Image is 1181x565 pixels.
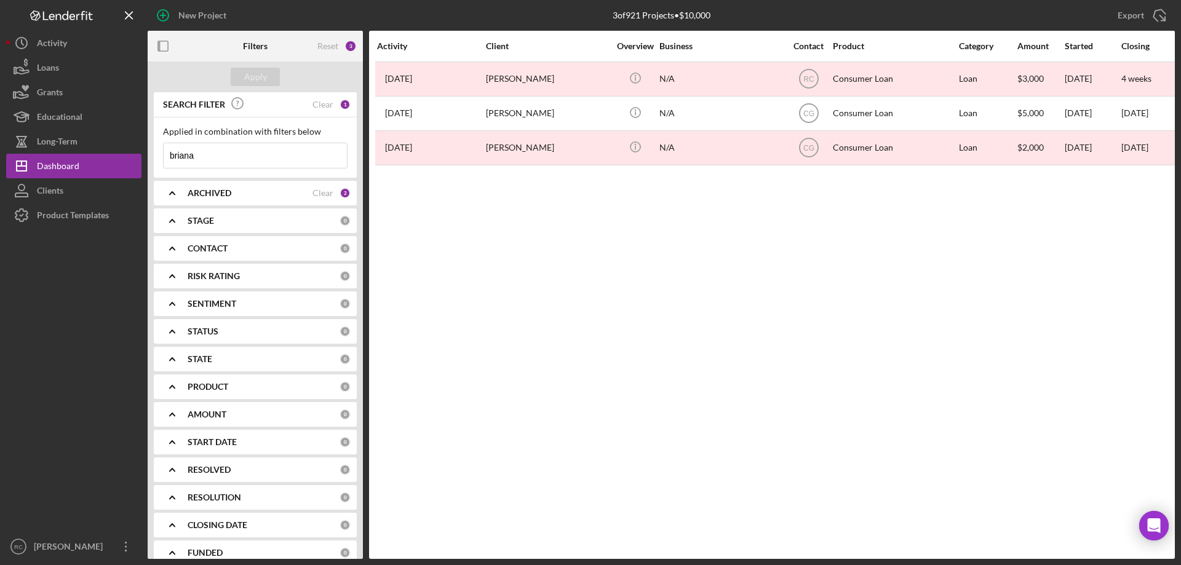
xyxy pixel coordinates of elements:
b: RESOLVED [188,465,231,475]
div: Educational [37,105,82,132]
div: Long-Term [37,129,78,157]
div: 0 [340,520,351,531]
text: RC [803,75,814,84]
div: 0 [340,409,351,420]
div: Business [659,41,782,51]
b: SEARCH FILTER [163,100,225,109]
div: Activity [37,31,67,58]
div: Open Intercom Messenger [1139,511,1169,540]
div: Consumer Loan [833,63,956,95]
div: Reset [317,41,338,51]
button: Activity [6,31,141,55]
div: 3 [344,40,357,52]
b: RESOLUTION [188,492,241,502]
button: Long-Term [6,129,141,154]
time: 2024-08-08 16:33 [385,143,412,152]
div: Loan [959,132,1016,164]
b: STATUS [188,326,218,336]
div: [PERSON_NAME] [486,132,609,164]
div: Product [833,41,956,51]
b: PRODUCT [188,382,228,392]
button: Educational [6,105,141,129]
button: Export [1105,3,1175,28]
div: 0 [340,271,351,282]
div: 0 [340,464,351,475]
text: RC [14,543,23,550]
b: STAGE [188,216,214,226]
b: ARCHIVED [188,188,231,198]
div: 1 [340,99,351,110]
b: CLOSING DATE [188,520,247,530]
div: Contact [785,41,832,51]
div: 0 [340,354,351,365]
button: Apply [231,68,280,86]
b: Filters [243,41,268,51]
div: Loan [959,63,1016,95]
time: 2025-08-18 19:52 [385,74,412,84]
b: START DATE [188,437,237,447]
b: RISK RATING [188,271,240,281]
div: Amount [1017,41,1064,51]
div: Loan [959,97,1016,130]
div: Applied in combination with filters below [163,127,348,136]
div: [PERSON_NAME] [486,63,609,95]
div: 0 [340,243,351,254]
div: 0 [340,547,351,558]
div: Export [1118,3,1144,28]
b: AMOUNT [188,409,226,419]
div: Category [959,41,1016,51]
b: SENTIMENT [188,299,236,309]
button: RC[PERSON_NAME] [6,534,141,559]
div: [PERSON_NAME] [31,534,111,562]
div: Product Templates [37,203,109,231]
button: Product Templates [6,203,141,227]
div: Consumer Loan [833,132,956,164]
div: Clients [37,178,63,206]
div: 3 of 921 Projects • $10,000 [613,10,710,20]
div: New Project [178,3,226,28]
button: Clients [6,178,141,203]
div: 0 [340,381,351,392]
div: Apply [244,68,267,86]
b: CONTACT [188,243,228,253]
div: $3,000 [1017,63,1064,95]
div: 0 [340,326,351,337]
div: 0 [340,437,351,448]
button: Grants [6,80,141,105]
div: $2,000 [1017,132,1064,164]
text: CG [803,144,814,152]
div: [DATE] [1065,132,1120,164]
div: Grants [37,80,63,108]
time: [DATE] [1121,142,1148,152]
time: 2025-04-01 20:06 [385,108,412,118]
b: FUNDED [188,548,223,558]
div: N/A [659,97,782,130]
button: Dashboard [6,154,141,178]
div: Overview [612,41,658,51]
time: [DATE] [1121,108,1148,118]
button: Loans [6,55,141,80]
div: N/A [659,132,782,164]
div: Clear [312,188,333,198]
div: 0 [340,492,351,503]
div: 0 [340,298,351,309]
div: Client [486,41,609,51]
div: Activity [377,41,485,51]
div: 0 [340,215,351,226]
div: [PERSON_NAME] [486,97,609,130]
text: CG [803,109,814,118]
div: Dashboard [37,154,79,181]
b: STATE [188,354,212,364]
div: [DATE] [1065,97,1120,130]
div: N/A [659,63,782,95]
div: [DATE] [1065,63,1120,95]
div: Loans [37,55,59,83]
